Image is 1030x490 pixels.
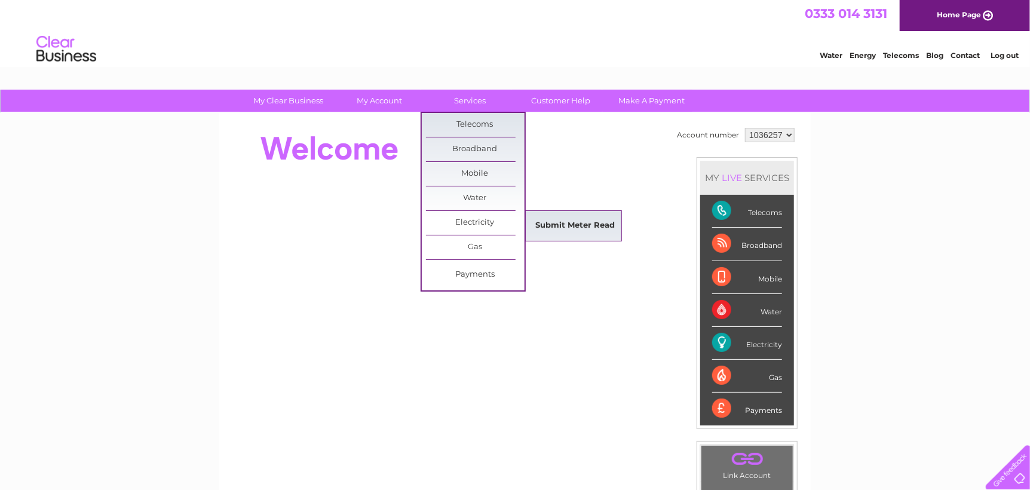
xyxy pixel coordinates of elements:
a: Water [820,51,842,60]
a: Electricity [426,211,525,235]
div: MY SERVICES [700,161,794,195]
a: Payments [426,263,525,287]
div: Mobile [712,261,782,294]
a: Customer Help [512,90,611,112]
div: Electricity [712,327,782,360]
a: Telecoms [883,51,919,60]
a: 0333 014 3131 [805,6,887,21]
a: Blog [926,51,943,60]
div: Clear Business is a trading name of Verastar Limited (registered in [GEOGRAPHIC_DATA] No. 3667643... [234,7,798,58]
div: Telecoms [712,195,782,228]
a: Services [421,90,520,112]
td: Link Account [701,445,793,483]
a: My Clear Business [240,90,338,112]
a: Broadband [426,137,525,161]
div: Gas [712,360,782,393]
a: My Account [330,90,429,112]
td: Account number [674,125,742,145]
a: Make A Payment [603,90,701,112]
a: Contact [951,51,980,60]
div: Broadband [712,228,782,261]
img: logo.png [36,31,97,68]
div: Payments [712,393,782,425]
div: LIVE [719,172,744,183]
a: Energy [850,51,876,60]
div: Water [712,294,782,327]
a: Telecoms [426,113,525,137]
a: Submit Meter Read [526,214,625,238]
a: Water [426,186,525,210]
a: Mobile [426,162,525,186]
a: Log out [991,51,1019,60]
a: . [704,449,790,470]
a: Gas [426,235,525,259]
